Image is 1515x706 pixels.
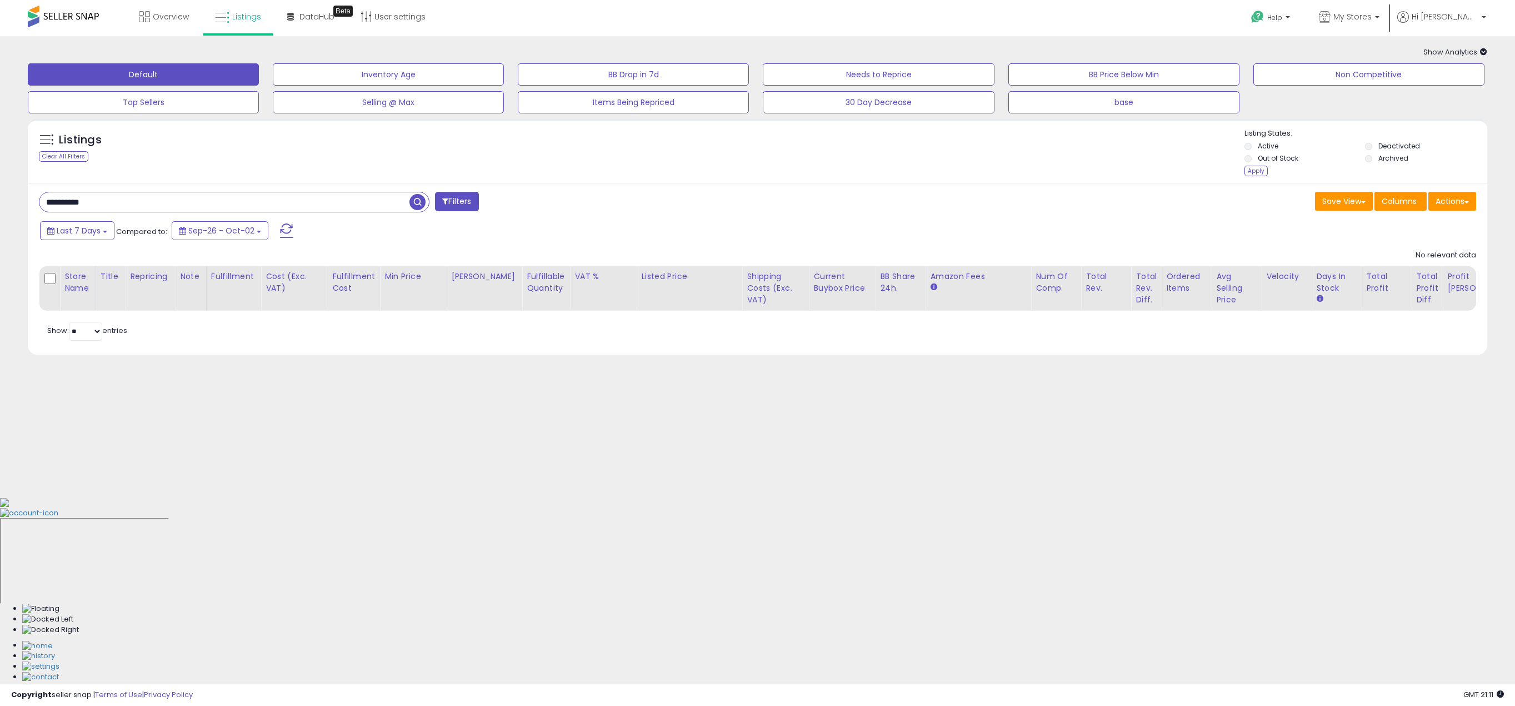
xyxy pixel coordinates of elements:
img: Contact [22,672,59,683]
button: Inventory Age [273,63,504,86]
small: Days In Stock. [1316,294,1323,304]
button: Needs to Reprice [763,63,994,86]
div: Clear All Filters [39,151,88,162]
button: Selling @ Max [273,91,504,113]
button: Actions [1428,192,1476,211]
span: Show Analytics [1423,47,1487,57]
a: Help [1242,2,1301,36]
button: Items Being Repriced [518,91,749,113]
div: Current Buybox Price [813,271,871,294]
div: Store Name [64,271,91,294]
button: BB Price Below Min [1008,63,1239,86]
i: Get Help [1251,10,1264,24]
span: Sep-26 - Oct-02 [188,225,254,236]
span: My Stores [1333,11,1372,22]
button: Columns [1374,192,1427,211]
div: Ordered Items [1166,271,1207,294]
button: Last 7 Days [40,221,114,240]
div: Min Price [384,271,442,282]
div: Num of Comp. [1036,271,1076,294]
span: Last 7 Days [57,225,101,236]
div: Total Rev. Diff. [1136,271,1157,306]
span: DataHub [299,11,334,22]
img: Floating [22,604,59,614]
div: VAT % [574,271,632,282]
button: 30 Day Decrease [763,91,994,113]
label: Deactivated [1378,141,1420,151]
button: Save View [1315,192,1373,211]
div: BB Share 24h. [880,271,921,294]
label: Out of Stock [1258,153,1298,163]
div: Velocity [1266,271,1307,282]
span: Hi [PERSON_NAME] [1412,11,1478,22]
span: Compared to: [116,226,167,237]
div: Apply [1244,166,1268,176]
div: Days In Stock [1316,271,1357,294]
div: [PERSON_NAME] [451,271,517,282]
span: Show: entries [47,325,127,336]
button: BB Drop in 7d [518,63,749,86]
div: Total Profit Diff. [1416,271,1438,306]
div: Shipping Costs (Exc. VAT) [747,271,804,306]
div: Amazon Fees [930,271,1026,282]
span: Help [1267,13,1282,22]
div: Fulfillable Quantity [527,271,565,294]
div: Total Profit [1366,271,1407,294]
div: Note [180,271,202,282]
p: Listing States: [1244,128,1487,139]
button: Default [28,63,259,86]
span: Overview [153,11,189,22]
img: Docked Right [22,625,79,635]
div: Title [101,271,121,282]
div: No relevant data [1416,250,1476,261]
div: Fulfillment [211,271,256,282]
div: Listed Price [641,271,737,282]
small: Amazon Fees. [930,282,937,292]
img: Docked Left [22,614,73,625]
img: History [22,651,55,662]
img: Settings [22,662,59,672]
button: Top Sellers [28,91,259,113]
button: Filters [435,192,478,211]
div: Repricing [130,271,171,282]
button: Sep-26 - Oct-02 [172,221,268,240]
button: Non Competitive [1253,63,1484,86]
span: Columns [1382,196,1417,207]
button: base [1008,91,1239,113]
img: Home [22,641,53,652]
span: Listings [232,11,261,22]
label: Active [1258,141,1278,151]
div: Fulfillment Cost [332,271,375,294]
div: Cost (Exc. VAT) [266,271,323,294]
div: Tooltip anchor [333,6,353,17]
h5: Listings [59,132,102,148]
div: Total Rev. [1086,271,1126,294]
label: Archived [1378,153,1408,163]
div: Profit [PERSON_NAME] [1447,271,1513,294]
div: Avg Selling Price [1216,271,1257,306]
a: Hi [PERSON_NAME] [1397,11,1486,36]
